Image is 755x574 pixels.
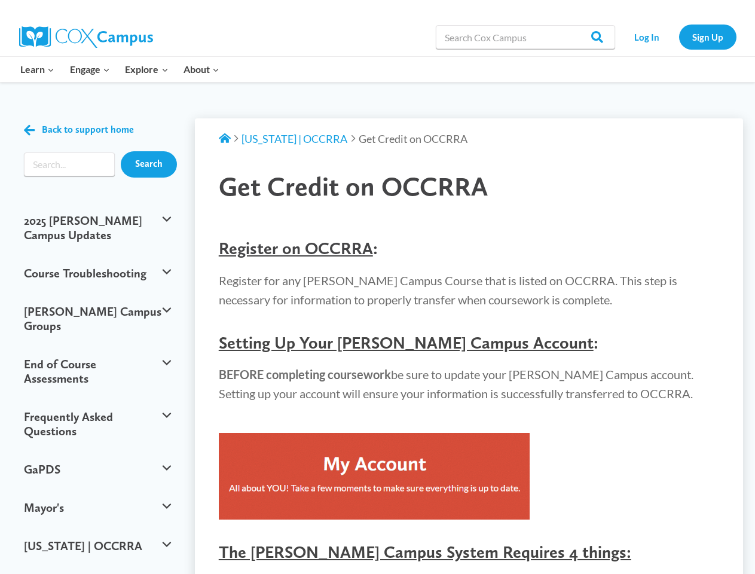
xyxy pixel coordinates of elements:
button: Frequently Asked Questions [18,398,177,450]
button: [PERSON_NAME] Campus Groups [18,292,177,345]
span: The [PERSON_NAME] Campus System Requires 4 things: [219,542,631,562]
a: Sign Up [679,25,736,49]
p: Register for any [PERSON_NAME] Campus Course that is listed on OCCRRA. This step is necessary for... [219,271,719,309]
nav: Primary Navigation [13,57,227,82]
input: Search [121,151,177,178]
span: Learn [20,62,54,77]
a: Back to support home [24,121,134,139]
form: Search form [24,152,115,176]
nav: Secondary Navigation [621,25,736,49]
strong: BEFORE completing coursework [219,367,391,381]
span: Get Credit on OCCRRA [359,132,467,145]
button: GaPDS [18,450,177,488]
img: Cox Campus [19,26,153,48]
input: Search Cox Campus [436,25,615,49]
span: Explore [125,62,168,77]
button: Course Troubleshooting [18,254,177,292]
span: Back to support home [42,124,134,136]
a: Log In [621,25,673,49]
a: [US_STATE] | OCCRRA [242,132,347,145]
span: Register on OCCRRA [219,238,373,258]
button: Mayor's [18,488,177,527]
a: Support Home [219,132,231,145]
button: [US_STATE] | OCCRRA [18,527,177,565]
span: About [184,62,219,77]
span: Get Credit on OCCRRA [219,170,488,202]
button: End of Course Assessments [18,345,177,398]
h4: : [219,333,719,353]
span: Engage [70,62,110,77]
button: 2025 [PERSON_NAME] Campus Updates [18,201,177,254]
p: be sure to update your [PERSON_NAME] Campus account. Setting up your account will ensure your inf... [219,365,719,403]
span: Setting Up Your [PERSON_NAME] Campus Account [219,332,594,353]
input: Search input [24,152,115,176]
h4: : [219,239,719,259]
